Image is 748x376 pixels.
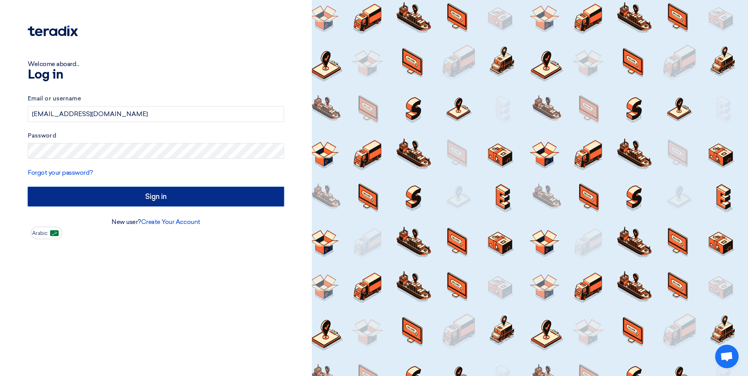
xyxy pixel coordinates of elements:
[111,218,200,226] font: New user?
[28,94,284,103] label: Email or username
[715,345,739,368] div: Open chat
[28,131,284,140] label: Password
[50,230,59,236] img: ar-AR.png
[28,169,93,176] a: Forgot your password?
[28,69,284,81] h1: Log in
[28,59,284,69] div: Welcome aboard...
[31,227,62,239] button: Arabic
[28,106,284,122] input: Enter your business email or username
[28,25,78,36] img: Teradix logo
[141,218,200,226] a: Create Your Account
[32,231,48,236] span: Arabic
[28,187,284,206] input: Sign in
